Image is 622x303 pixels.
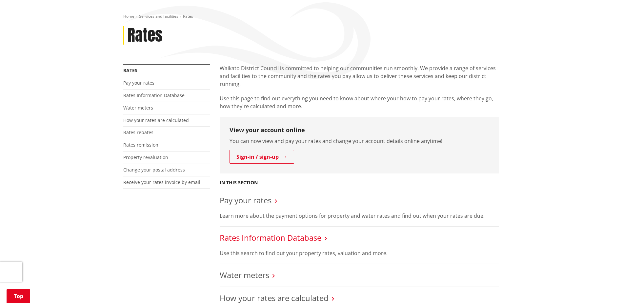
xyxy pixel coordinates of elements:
[220,180,258,186] h5: In this section
[123,117,189,123] a: How your rates are calculated
[220,232,321,243] a: Rates Information Database
[220,64,499,88] p: Waikato District Council is committed to helping our communities run smoothly. We provide a range...
[230,127,489,134] h3: View your account online
[592,275,615,299] iframe: Messenger Launcher
[123,80,154,86] a: Pay your rates
[220,195,271,206] a: Pay your rates
[123,179,200,185] a: Receive your rates invoice by email
[183,13,193,19] span: Rates
[230,137,489,145] p: You can now view and pay your rates and change your account details online anytime!
[123,14,499,19] nav: breadcrumb
[123,129,153,135] a: Rates rebates
[123,142,158,148] a: Rates remission
[123,67,137,73] a: Rates
[123,167,185,173] a: Change your postal address
[220,212,499,220] p: Learn more about the payment options for property and water rates and find out when your rates ar...
[220,249,499,257] p: Use this search to find out your property rates, valuation and more.
[220,94,499,110] p: Use this page to find out everything you need to know about where your how to pay your rates, whe...
[220,270,269,280] a: Water meters
[123,13,134,19] a: Home
[123,154,168,160] a: Property revaluation
[139,13,178,19] a: Services and facilities
[123,92,185,98] a: Rates Information Database
[123,105,153,111] a: Water meters
[7,289,30,303] a: Top
[230,150,294,164] a: Sign-in / sign-up
[128,26,163,45] h1: Rates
